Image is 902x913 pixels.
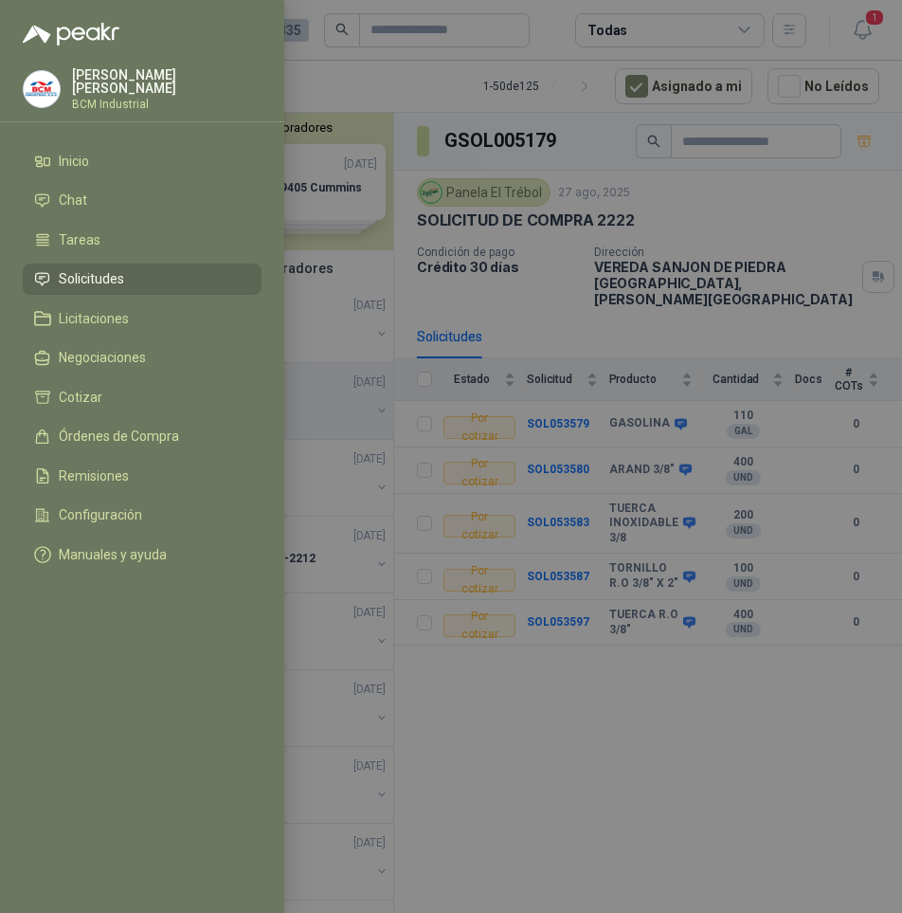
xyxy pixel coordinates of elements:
[23,381,262,413] a: Cotizar
[59,547,167,562] span: Manuales y ayuda
[59,507,142,522] span: Configuración
[59,192,87,208] span: Chat
[23,264,262,296] a: Solicitudes
[24,71,60,107] img: Company Logo
[72,99,262,110] p: BCM Industrial
[23,421,262,453] a: Órdenes de Compra
[59,311,129,326] span: Licitaciones
[23,23,119,46] img: Logo peakr
[59,154,89,169] span: Inicio
[23,185,262,217] a: Chat
[72,68,262,95] p: [PERSON_NAME] [PERSON_NAME]
[59,429,179,444] span: Órdenes de Compra
[59,468,129,484] span: Remisiones
[59,350,146,365] span: Negociaciones
[23,539,262,571] a: Manuales y ayuda
[23,145,262,177] a: Inicio
[23,500,262,532] a: Configuración
[23,224,262,256] a: Tareas
[59,232,100,247] span: Tareas
[59,390,102,405] span: Cotizar
[23,460,262,492] a: Remisiones
[23,302,262,335] a: Licitaciones
[23,342,262,374] a: Negociaciones
[59,271,124,286] span: Solicitudes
